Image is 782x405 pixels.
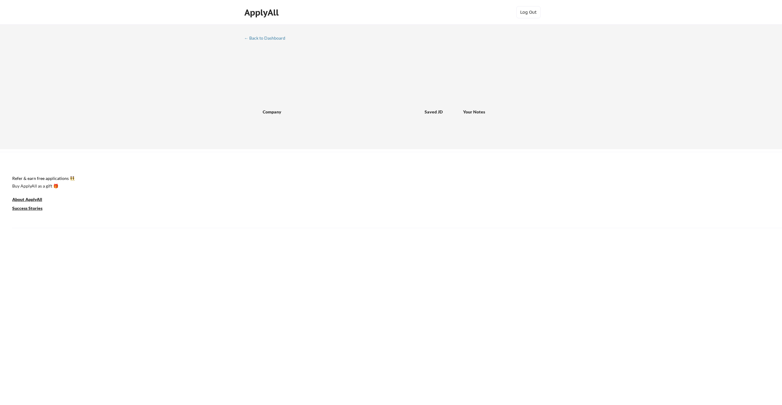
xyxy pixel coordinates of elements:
a: Buy ApplyAll as a gift 🎁 [12,183,73,190]
div: Company [263,109,293,115]
a: Success Stories [12,205,51,213]
div: Saved JD [425,106,463,117]
u: About ApplyAll [12,197,42,202]
button: Log Out [516,6,541,18]
a: ← Back to Dashboard [244,36,290,42]
div: ApplyAll [244,7,280,18]
div: These are all the jobs you've been applied to so far. [246,78,285,85]
div: These are job applications we think you'd be a good fit for, but couldn't apply you to automatica... [290,78,335,85]
div: Buy ApplyAll as a gift 🎁 [12,184,73,188]
div: ← Back to Dashboard [244,36,290,40]
a: Refer & earn free applications 👯‍♀️ [12,176,563,183]
u: Success Stories [12,206,42,211]
a: About ApplyAll [12,196,51,204]
div: Your Notes [463,109,533,115]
